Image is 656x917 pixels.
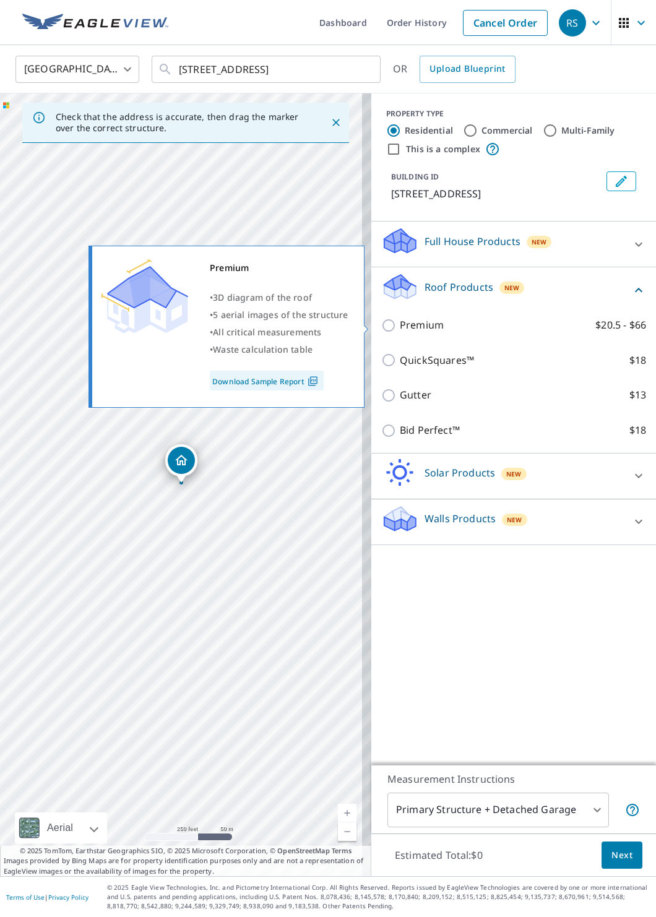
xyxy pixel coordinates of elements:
[481,124,533,137] label: Commercial
[213,343,313,355] span: Waste calculation table
[400,423,460,438] p: Bid Perfect™
[381,272,646,308] div: Roof ProductsNew
[107,883,650,911] p: © 2025 Eagle View Technologies, Inc. and Pictometry International Corp. All Rights Reserved. Repo...
[507,515,522,525] span: New
[210,341,348,358] div: •
[602,842,642,869] button: Next
[385,842,493,869] p: Estimated Total: $0
[179,52,355,87] input: Search by address or latitude-longitude
[625,803,640,817] span: Your report will include the primary structure and a detached garage if one exists.
[425,280,493,295] p: Roof Products
[400,317,444,333] p: Premium
[210,289,348,306] div: •
[15,52,139,87] div: [GEOGRAPHIC_DATA]
[606,171,636,191] button: Edit building 1
[386,108,641,119] div: PROPERTY TYPE
[6,893,88,901] p: |
[506,469,522,479] span: New
[48,893,88,902] a: Privacy Policy
[15,812,107,843] div: Aerial
[277,846,329,855] a: OpenStreetMap
[595,317,646,333] p: $20.5 - $66
[400,353,474,368] p: QuickSquares™
[213,326,321,338] span: All critical measurements
[20,846,352,856] span: © 2025 TomTom, Earthstar Geographics SIO, © 2025 Microsoft Corporation, ©
[405,124,453,137] label: Residential
[559,9,586,37] div: RS
[165,444,197,483] div: Dropped pin, building 1, Residential property, 1247 Burger Hollow Rd Effort, PA 18330
[629,353,646,368] p: $18
[101,259,188,334] img: Premium
[304,376,321,387] img: Pdf Icon
[425,234,520,249] p: Full House Products
[381,504,646,540] div: Walls ProductsNew
[425,511,496,526] p: Walls Products
[420,56,515,83] a: Upload Blueprint
[387,793,609,827] div: Primary Structure + Detached Garage
[429,61,505,77] span: Upload Blueprint
[213,291,312,303] span: 3D diagram of the roof
[56,111,308,134] p: Check that the address is accurate, then drag the marker over the correct structure.
[400,387,431,403] p: Gutter
[387,772,640,786] p: Measurement Instructions
[381,458,646,494] div: Solar ProductsNew
[611,848,632,863] span: Next
[391,171,439,182] p: BUILDING ID
[532,237,547,247] span: New
[463,10,548,36] a: Cancel Order
[338,804,356,822] a: Current Level 17, Zoom In
[210,371,324,390] a: Download Sample Report
[338,822,356,841] a: Current Level 17, Zoom Out
[332,846,352,855] a: Terms
[381,226,646,262] div: Full House ProductsNew
[629,423,646,438] p: $18
[504,283,520,293] span: New
[213,309,348,321] span: 5 aerial images of the structure
[210,324,348,341] div: •
[561,124,615,137] label: Multi-Family
[43,812,77,843] div: Aerial
[6,893,45,902] a: Terms of Use
[406,143,480,155] label: This is a complex
[391,186,602,201] p: [STREET_ADDRESS]
[328,114,344,131] button: Close
[22,14,168,32] img: EV Logo
[393,56,516,83] div: OR
[210,306,348,324] div: •
[425,465,495,480] p: Solar Products
[210,259,348,277] div: Premium
[629,387,646,403] p: $13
